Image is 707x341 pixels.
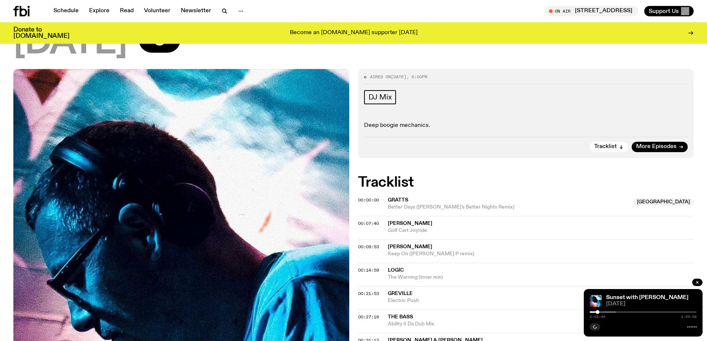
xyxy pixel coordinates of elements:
button: Support Us [644,6,694,16]
button: Tracklist [590,142,628,152]
a: Volunteer [140,6,175,16]
a: Newsletter [176,6,216,16]
span: 00:14:59 [358,267,379,273]
span: [DATE] [13,27,127,60]
span: The Bass [388,314,413,319]
button: 00:27:16 [358,315,379,319]
a: DJ Mix [364,90,396,104]
button: 00:21:53 [358,292,379,296]
span: 00:07:40 [358,220,379,226]
a: More Episodes [632,142,688,152]
p: Deep boogie mechanics. [364,122,688,129]
span: DJ Mix [369,93,392,101]
span: 0:08:44 [590,315,605,319]
span: Tracklist [594,144,617,150]
span: The Warning (inner mix) [388,274,694,281]
a: Sunset with [PERSON_NAME] [606,295,688,301]
span: Greville [388,291,413,296]
a: Schedule [49,6,83,16]
span: Golf Cart Joyride [388,227,694,234]
span: Logic [388,268,404,273]
span: 00:27:16 [358,314,379,320]
span: [DATE] [606,301,697,307]
span: More Episodes [636,144,677,150]
span: 00:00:00 [358,197,379,203]
span: 00:09:53 [358,244,379,250]
a: Read [115,6,138,16]
img: Simon Caldwell stands side on, looking downwards. He has headphones on. Behind him is a brightly ... [590,295,602,307]
span: Support Us [649,8,679,14]
span: 1:59:58 [681,315,697,319]
span: [DATE] [391,74,406,80]
span: Better Days ([PERSON_NAME]'s Better Nights Remix) [388,204,629,211]
span: Keep On ([PERSON_NAME] P remix) [388,250,694,258]
span: [GEOGRAPHIC_DATA] [633,198,694,206]
button: 00:14:59 [358,268,379,272]
span: Aired on [370,74,391,80]
button: 00:00:00 [358,198,379,202]
button: On Air[STREET_ADDRESS] [545,6,638,16]
span: 00:21:53 [358,291,379,296]
span: , 6:00pm [406,74,427,80]
span: [PERSON_NAME] [388,244,432,249]
p: Become an [DOMAIN_NAME] supporter [DATE] [290,30,418,36]
span: [PERSON_NAME] [388,221,432,226]
h2: Tracklist [358,176,694,189]
button: 00:09:53 [358,245,379,249]
h3: Donate to [DOMAIN_NAME] [13,27,69,39]
span: Ability II Da Dub Mix [388,321,694,328]
a: Explore [85,6,114,16]
span: Gratts [388,197,408,203]
button: 00:07:40 [358,222,379,226]
span: Electric Push [388,297,629,304]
